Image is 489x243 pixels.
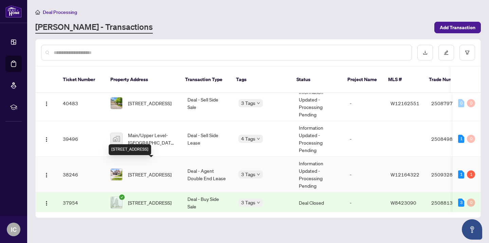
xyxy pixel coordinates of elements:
div: 1 [467,170,475,179]
th: Transaction Type [180,67,231,93]
th: Project Name [342,67,383,93]
td: - [344,192,385,213]
td: Information Updated - Processing Pending [293,157,344,192]
th: MLS # [383,67,423,93]
span: IC [11,225,17,234]
td: 37954 [57,192,105,213]
span: [STREET_ADDRESS] [128,171,171,178]
span: [STREET_ADDRESS] [128,199,171,206]
td: 2509328 [426,157,473,192]
div: 0 [467,199,475,207]
div: 1 [458,135,464,143]
td: Deal - Buy Side Sale [182,192,233,213]
th: Tags [231,67,291,93]
td: Deal - Sell Side Sale [182,86,233,121]
th: Status [291,67,342,93]
td: Information Updated - Processing Pending [293,86,344,121]
img: thumbnail-img [111,97,122,109]
span: down [257,201,260,204]
button: edit [438,45,454,60]
td: 2508797 [426,86,473,121]
button: Logo [41,98,52,109]
img: Logo [44,201,49,206]
td: - [344,157,385,192]
th: Property Address [105,67,180,93]
img: thumbnail-img [111,197,122,208]
span: 4 Tags [241,135,255,143]
img: Logo [44,101,49,107]
div: 3 [458,199,464,207]
td: 2508498 [426,121,473,157]
span: home [35,10,40,15]
button: Logo [41,169,52,180]
td: Information Updated - Processing Pending [293,121,344,157]
img: Logo [44,137,49,142]
img: thumbnail-img [111,133,122,145]
img: Logo [44,172,49,178]
button: Add Transaction [434,22,481,33]
div: 1 [458,170,464,179]
span: W12162551 [391,100,419,106]
span: download [423,50,428,55]
img: logo [5,5,22,18]
button: filter [459,45,475,60]
td: 38246 [57,157,105,192]
td: Deal Closed [293,192,344,213]
th: Ticket Number [57,67,105,93]
div: 0 [467,135,475,143]
th: Trade Number [423,67,471,93]
span: edit [444,50,449,55]
span: 3 Tags [241,170,255,178]
td: Deal - Agent Double End Lease [182,157,233,192]
span: Main/Upper Level-[GEOGRAPHIC_DATA], [GEOGRAPHIC_DATA], [GEOGRAPHIC_DATA] [128,131,177,146]
span: Add Transaction [440,22,475,33]
td: 39496 [57,121,105,157]
span: down [257,101,260,105]
span: check-circle [119,194,125,200]
span: 3 Tags [241,199,255,206]
div: 0 [458,99,464,107]
td: - [344,86,385,121]
span: down [257,137,260,141]
button: Open asap [462,219,482,240]
span: 3 Tags [241,99,255,107]
div: 0 [467,99,475,107]
div: [STREET_ADDRESS] [109,144,151,155]
td: 2508813 [426,192,473,213]
span: filter [465,50,470,55]
button: download [417,45,433,60]
button: Logo [41,197,52,208]
span: Deal Processing [43,9,77,15]
span: [STREET_ADDRESS] [128,99,171,107]
span: W12164322 [391,171,419,177]
span: W8423090 [391,200,416,206]
td: 40483 [57,86,105,121]
span: down [257,173,260,176]
img: thumbnail-img [111,169,122,180]
button: Logo [41,133,52,144]
td: - [344,121,385,157]
td: Deal - Sell Side Lease [182,121,233,157]
a: [PERSON_NAME] - Transactions [35,21,153,34]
